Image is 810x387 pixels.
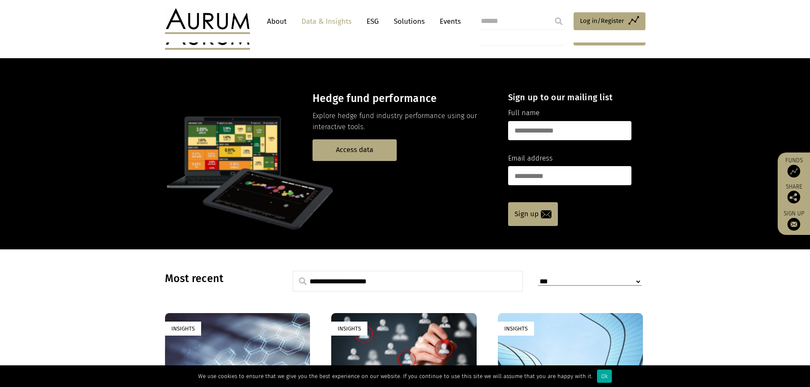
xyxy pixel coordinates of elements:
[165,322,201,336] div: Insights
[498,322,534,336] div: Insights
[313,92,493,105] h3: Hedge fund performance
[297,14,356,29] a: Data & Insights
[574,12,645,30] a: Log in/Register
[313,110,493,133] p: Explore hedge fund industry performance using our interactive tools.
[165,272,271,285] h3: Most recent
[597,370,612,383] div: Ok
[787,218,800,231] img: Sign up to our newsletter
[299,277,307,285] img: search.svg
[782,184,806,203] div: Share
[550,13,567,30] input: Submit
[165,8,250,34] img: Aurum
[787,165,800,178] img: Access Funds
[508,153,553,164] label: Email address
[313,139,397,161] a: Access data
[580,16,624,26] span: Log in/Register
[263,14,291,29] a: About
[508,202,558,226] a: Sign up
[331,322,367,336] div: Insights
[787,191,800,203] img: Share this post
[508,92,631,102] h4: Sign up to our mailing list
[782,157,806,178] a: Funds
[508,107,540,119] label: Full name
[435,14,461,29] a: Events
[782,210,806,231] a: Sign up
[389,14,429,29] a: Solutions
[362,14,383,29] a: ESG
[541,210,551,218] img: email-icon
